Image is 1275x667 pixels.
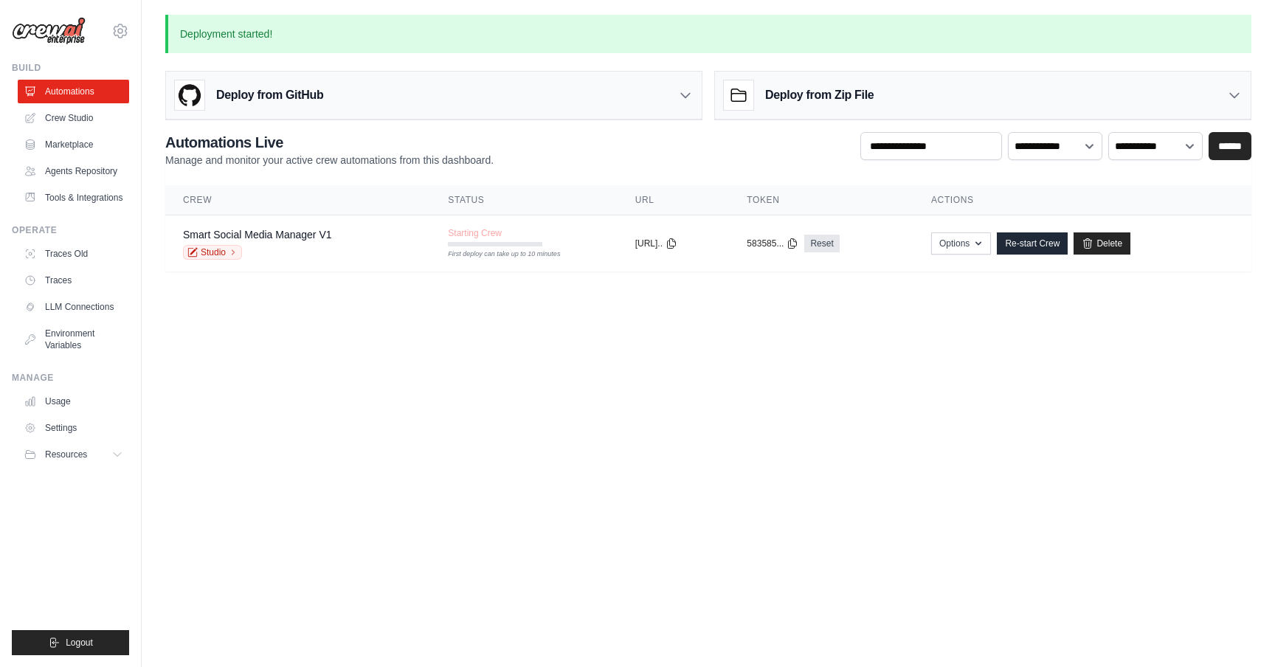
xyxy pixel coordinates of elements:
button: Options [931,232,991,255]
h3: Deploy from GitHub [216,86,323,104]
a: Delete [1074,232,1130,255]
a: Traces [18,269,129,292]
h2: Automations Live [165,132,494,153]
th: URL [618,185,730,215]
th: Actions [913,185,1251,215]
a: Automations [18,80,129,103]
a: Agents Repository [18,159,129,183]
a: Marketplace [18,133,129,156]
a: Smart Social Media Manager V1 [183,229,332,241]
a: LLM Connections [18,295,129,319]
button: Resources [18,443,129,466]
th: Status [430,185,617,215]
button: Logout [12,630,129,655]
h3: Deploy from Zip File [765,86,874,104]
div: Operate [12,224,129,236]
a: Traces Old [18,242,129,266]
th: Crew [165,185,430,215]
p: Deployment started! [165,15,1251,53]
div: Manage [12,372,129,384]
img: Logo [12,17,86,45]
a: Crew Studio [18,106,129,130]
button: 583585... [747,238,798,249]
a: Settings [18,416,129,440]
th: Token [729,185,913,215]
a: Usage [18,390,129,413]
a: Studio [183,245,242,260]
span: Logout [66,637,93,649]
span: Resources [45,449,87,460]
div: Build [12,62,129,74]
a: Reset [804,235,839,252]
a: Tools & Integrations [18,186,129,210]
span: Starting Crew [448,227,502,239]
img: GitHub Logo [175,80,204,110]
a: Environment Variables [18,322,129,357]
div: First deploy can take up to 10 minutes [448,249,542,260]
p: Manage and monitor your active crew automations from this dashboard. [165,153,494,167]
a: Re-start Crew [997,232,1068,255]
